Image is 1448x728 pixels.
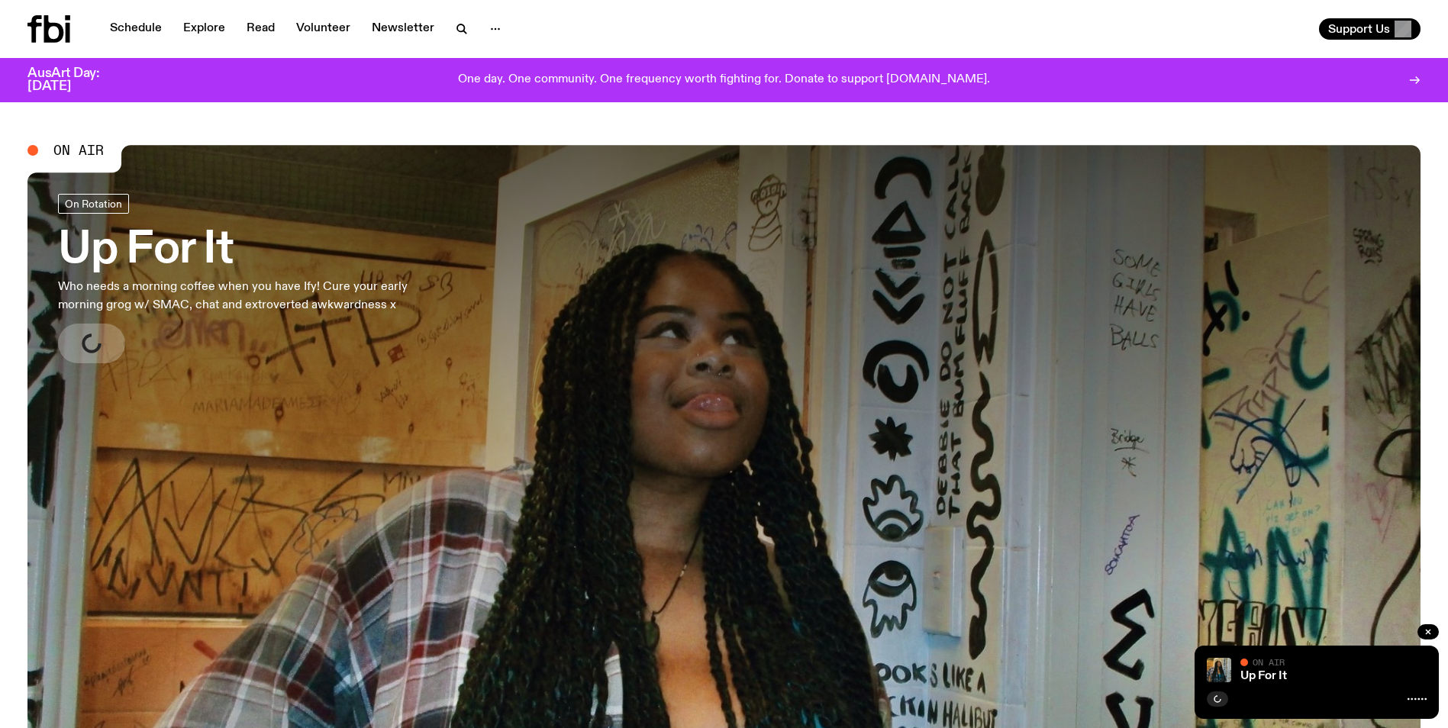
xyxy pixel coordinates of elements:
h3: Up For It [58,229,449,272]
a: Read [237,18,284,40]
p: Who needs a morning coffee when you have Ify! Cure your early morning grog w/ SMAC, chat and extr... [58,278,449,314]
a: Volunteer [287,18,360,40]
button: Support Us [1319,18,1421,40]
span: Support Us [1328,22,1390,36]
a: Schedule [101,18,171,40]
a: Newsletter [363,18,443,40]
p: One day. One community. One frequency worth fighting for. Donate to support [DOMAIN_NAME]. [458,73,990,87]
span: On Air [1253,657,1285,667]
span: On Rotation [65,198,122,209]
a: Up For It [1240,670,1287,682]
img: Ify - a Brown Skin girl with black braided twists, looking up to the side with her tongue stickin... [1207,658,1231,682]
h3: AusArt Day: [DATE] [27,67,125,93]
span: On Air [53,143,104,157]
a: Up For ItWho needs a morning coffee when you have Ify! Cure your early morning grog w/ SMAC, chat... [58,194,449,363]
a: On Rotation [58,194,129,214]
a: Explore [174,18,234,40]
